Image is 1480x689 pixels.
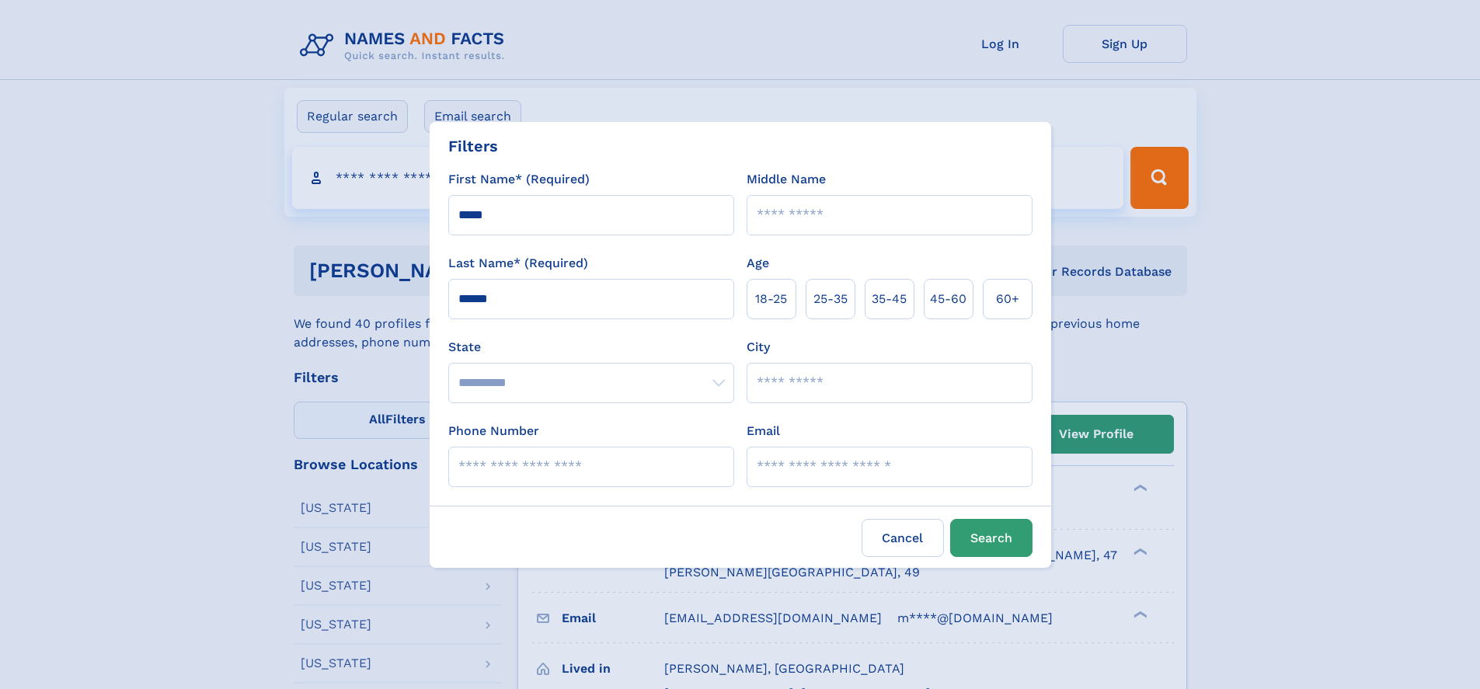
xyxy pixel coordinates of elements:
span: 60+ [996,290,1019,308]
div: Filters [448,134,498,158]
label: Age [747,254,769,273]
label: Phone Number [448,422,539,440]
label: Middle Name [747,170,826,189]
label: Last Name* (Required) [448,254,588,273]
span: 35‑45 [872,290,907,308]
span: 18‑25 [755,290,787,308]
label: City [747,338,770,357]
button: Search [950,519,1033,557]
span: 25‑35 [813,290,848,308]
label: First Name* (Required) [448,170,590,189]
label: Cancel [862,519,944,557]
label: State [448,338,734,357]
label: Email [747,422,780,440]
span: 45‑60 [930,290,966,308]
